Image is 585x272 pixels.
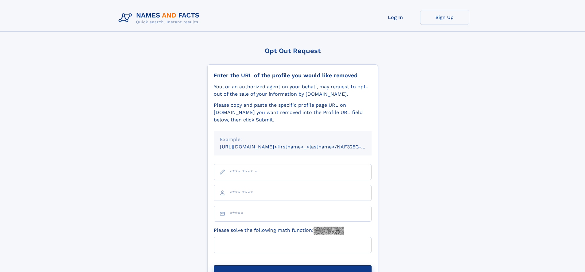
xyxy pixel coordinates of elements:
[207,47,378,55] div: Opt Out Request
[220,136,365,143] div: Example:
[220,144,383,150] small: [URL][DOMAIN_NAME]<firstname>_<lastname>/NAF325G-xxxxxxxx
[116,10,205,26] img: Logo Names and Facts
[214,102,372,124] div: Please copy and paste the specific profile page URL on [DOMAIN_NAME] you want removed into the Pr...
[214,72,372,79] div: Enter the URL of the profile you would like removed
[371,10,420,25] a: Log In
[214,227,344,235] label: Please solve the following math function:
[214,83,372,98] div: You, or an authorized agent on your behalf, may request to opt-out of the sale of your informatio...
[420,10,469,25] a: Sign Up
